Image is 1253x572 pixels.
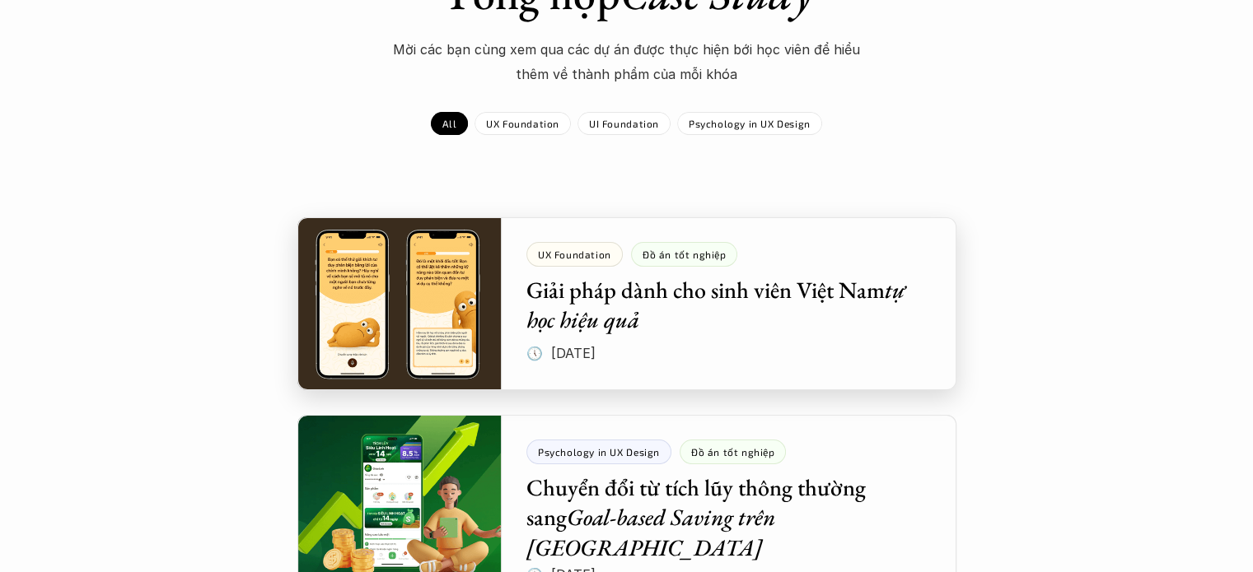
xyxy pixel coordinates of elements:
[589,118,659,129] p: UI Foundation
[442,118,456,129] p: All
[380,37,874,87] p: Mời các bạn cùng xem qua các dự án được thực hiện bới học viên để hiểu thêm về thành phẩm của mỗi...
[486,118,559,129] p: UX Foundation
[297,217,956,390] a: Giải pháp dành cho sinh viên Việt Namtự học hiệu quả🕔 [DATE]
[689,118,811,129] p: Psychology in UX Design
